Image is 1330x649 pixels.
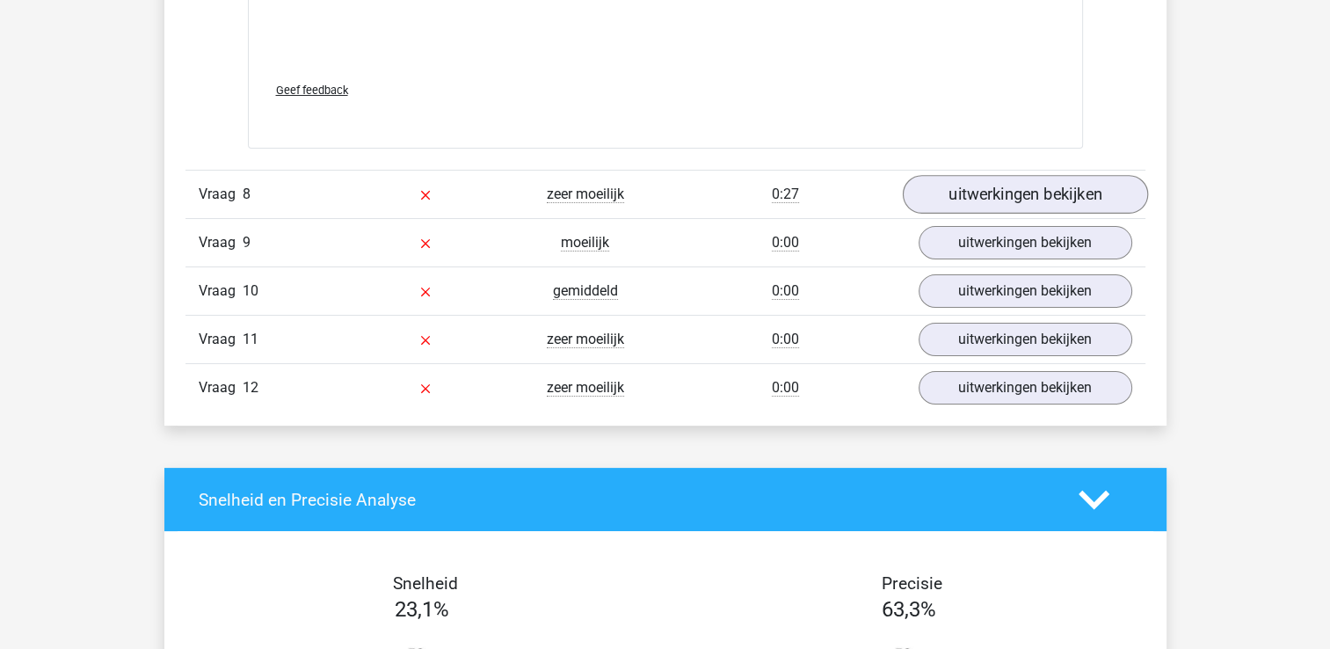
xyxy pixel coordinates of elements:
[199,490,1052,510] h4: Snelheid en Precisie Analyse
[919,226,1132,259] a: uitwerkingen bekijken
[919,371,1132,405] a: uitwerkingen bekijken
[772,331,799,348] span: 0:00
[243,331,258,347] span: 11
[199,184,243,205] span: Vraag
[243,379,258,396] span: 12
[553,282,618,300] span: gemiddeld
[561,234,609,252] span: moeilijk
[199,377,243,398] span: Vraag
[772,282,799,300] span: 0:00
[919,274,1132,308] a: uitwerkingen bekijken
[547,379,624,397] span: zeer moeilijk
[882,597,936,622] span: 63,3%
[772,379,799,397] span: 0:00
[243,282,258,299] span: 10
[199,573,652,594] h4: Snelheid
[686,573,1139,594] h4: Precisie
[395,597,449,622] span: 23,1%
[199,329,243,350] span: Vraag
[772,234,799,252] span: 0:00
[243,234,251,251] span: 9
[243,186,251,202] span: 8
[276,84,348,97] span: Geef feedback
[919,323,1132,356] a: uitwerkingen bekijken
[199,281,243,302] span: Vraag
[199,232,243,253] span: Vraag
[547,331,624,348] span: zeer moeilijk
[772,186,799,203] span: 0:27
[547,186,624,203] span: zeer moeilijk
[902,175,1147,214] a: uitwerkingen bekijken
